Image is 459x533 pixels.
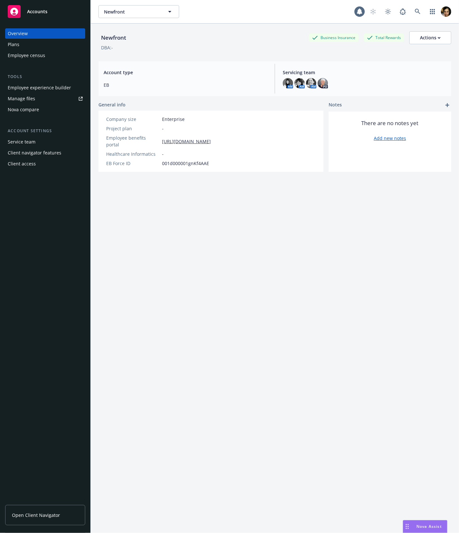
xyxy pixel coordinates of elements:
div: Employee census [8,50,45,61]
span: Nova Assist [416,524,442,529]
a: Add new notes [374,135,406,142]
div: Employee benefits portal [106,134,159,148]
div: Business Insurance [309,34,359,42]
div: Project plan [106,125,159,132]
div: Service team [8,137,36,147]
span: - [162,151,164,157]
a: [URL][DOMAIN_NAME] [162,138,211,145]
div: Plans [8,39,19,50]
span: Notes [329,101,342,109]
div: Client navigator features [8,148,61,158]
div: Company size [106,116,159,123]
div: Total Rewards [364,34,404,42]
a: Service team [5,137,85,147]
a: Client navigator features [5,148,85,158]
a: add [444,101,451,109]
a: Start snowing [367,5,380,18]
a: Employee experience builder [5,83,85,93]
a: Overview [5,28,85,39]
span: EB [104,82,267,88]
a: Accounts [5,3,85,21]
div: Tools [5,74,85,80]
div: Nova compare [8,104,39,115]
span: Account type [104,69,267,76]
a: Report a Bug [396,5,409,18]
span: Servicing team [283,69,446,76]
span: 001d000001gnKf4AAE [162,160,209,167]
a: Employee census [5,50,85,61]
span: There are no notes yet [362,119,419,127]
img: photo [294,78,305,88]
img: photo [441,6,451,17]
img: photo [306,78,316,88]
a: Manage files [5,94,85,104]
a: Toggle theme [382,5,394,18]
div: Client access [8,159,36,169]
div: Actions [420,32,441,44]
a: Nova compare [5,104,85,115]
span: Enterprise [162,116,185,123]
div: DBA: - [101,44,113,51]
img: photo [283,78,293,88]
span: Open Client Navigator [12,512,60,518]
button: Nova Assist [403,520,447,533]
div: Manage files [8,94,35,104]
span: - [162,125,164,132]
span: Newfront [104,8,160,15]
div: Healthcare Informatics [106,151,159,157]
div: Drag to move [403,520,411,533]
div: Overview [8,28,28,39]
button: Actions [409,31,451,44]
span: Accounts [27,9,47,14]
img: photo [318,78,328,88]
div: EB Force ID [106,160,159,167]
a: Search [411,5,424,18]
a: Switch app [426,5,439,18]
button: Newfront [98,5,179,18]
div: Newfront [98,34,129,42]
a: Plans [5,39,85,50]
a: Client access [5,159,85,169]
div: Employee experience builder [8,83,71,93]
span: General info [98,101,126,108]
div: Account settings [5,128,85,134]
